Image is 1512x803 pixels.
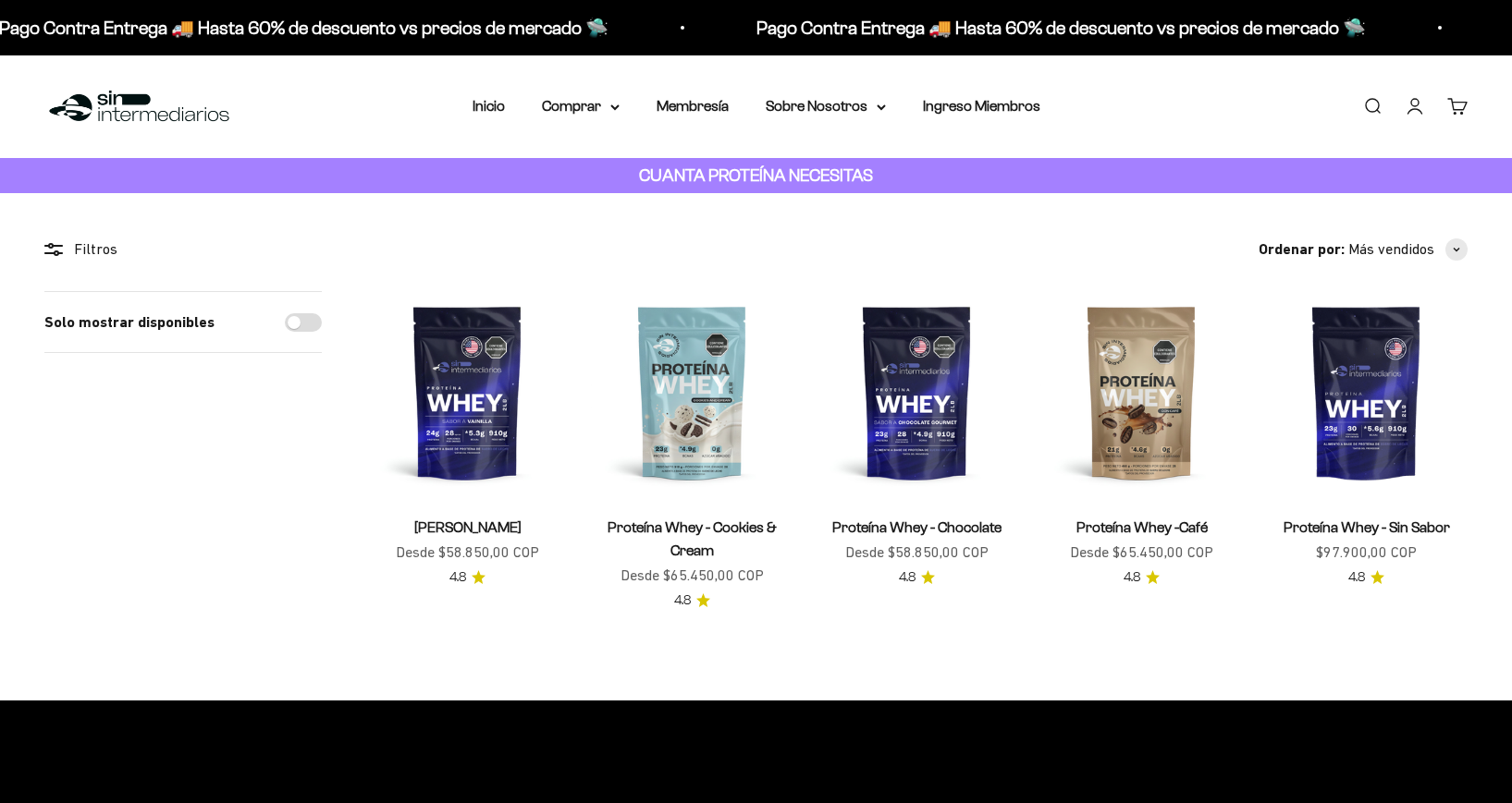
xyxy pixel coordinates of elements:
img: Proteína Whey -Café [1040,291,1243,493]
span: 4.8 [1124,567,1140,588]
img: Proteína Whey - Chocolate [816,291,1018,493]
sale-price: Desde $58.850,00 COP [396,541,539,565]
a: Proteína Whey - Chocolate [832,519,1002,535]
sale-price: Desde $65.450,00 COP [621,564,764,588]
strong: CUANTA PROTEÍNA NECESITAS [639,165,873,185]
a: 4.84.8 de 5.0 estrellas [1124,567,1160,588]
summary: Sobre Nosotros [766,94,886,118]
sale-price: $97.900,00 COP [1316,541,1417,565]
span: Más vendidos [1348,237,1434,262]
span: 4.8 [1348,567,1365,588]
a: 4.84.8 de 5.0 estrellas [1348,567,1384,588]
a: 4.84.8 de 5.0 estrellas [674,590,710,611]
span: 4.8 [899,567,916,588]
div: Filtros [44,237,322,262]
sale-price: Desde $65.450,00 COP [1070,541,1213,565]
a: Proteína Whey -Café [1076,519,1208,535]
img: Proteína Whey - Cookies & Cream [591,291,793,493]
sale-price: Desde $58.850,00 COP [845,541,989,565]
span: 4.8 [674,590,691,611]
a: Ingreso Miembros [923,98,1040,114]
label: Solo mostrar disponibles [44,310,215,335]
a: Proteína Whey - Sin Sabor [1284,519,1450,535]
summary: Comprar [542,94,620,118]
span: 4.8 [449,567,466,588]
img: Proteína Whey - Vainilla [366,291,569,493]
p: Pago Contra Entrega 🚚 Hasta 60% de descuento vs precios de mercado 🛸 [752,13,1361,43]
a: 4.84.8 de 5.0 estrellas [899,567,935,588]
span: Ordenar por: [1259,237,1345,262]
button: Más vendidos [1348,237,1468,262]
a: Membresía [657,98,729,114]
a: [PERSON_NAME] [414,519,522,535]
a: Proteína Whey - Cookies & Cream [608,519,777,558]
a: Inicio [473,98,505,114]
a: 4.84.8 de 5.0 estrellas [449,567,486,588]
img: Proteína Whey - Sin Sabor [1265,291,1468,493]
